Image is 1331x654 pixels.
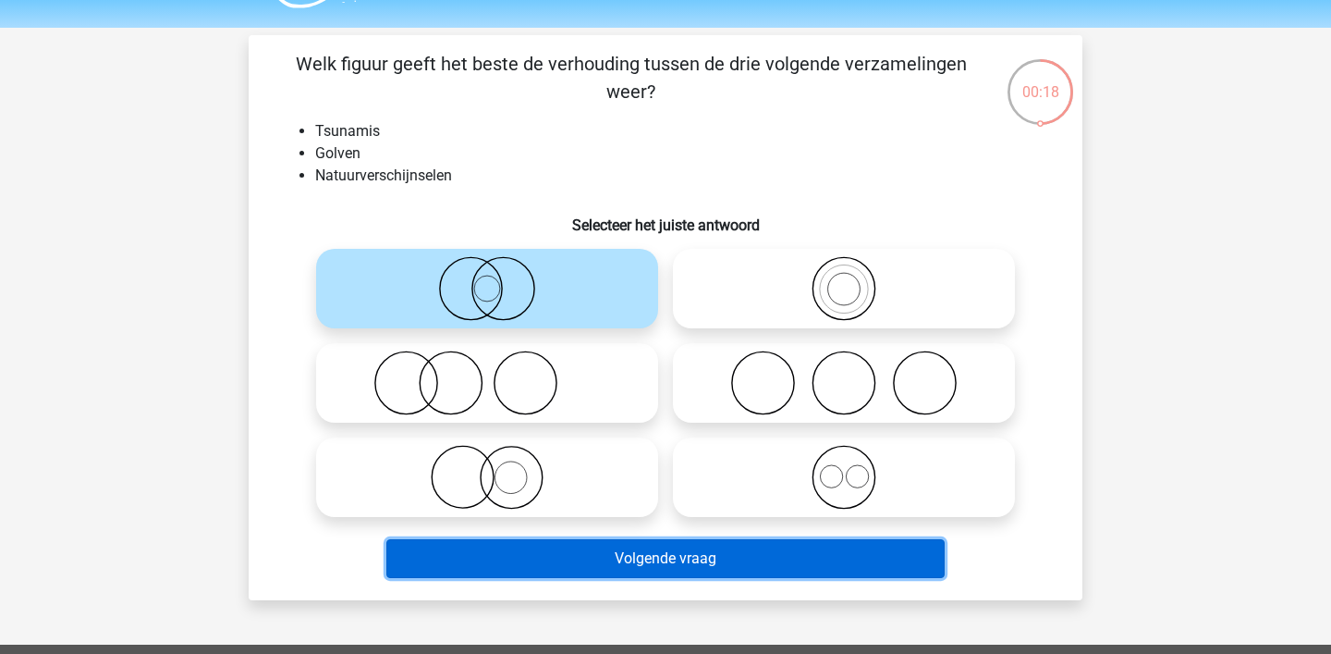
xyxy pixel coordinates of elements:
[386,539,946,578] button: Volgende vraag
[315,120,1053,142] li: Tsunamis
[278,50,983,105] p: Welk figuur geeft het beste de verhouding tussen de drie volgende verzamelingen weer?
[315,142,1053,165] li: Golven
[315,165,1053,187] li: Natuurverschijnselen
[278,202,1053,234] h6: Selecteer het juiste antwoord
[1006,57,1075,104] div: 00:18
